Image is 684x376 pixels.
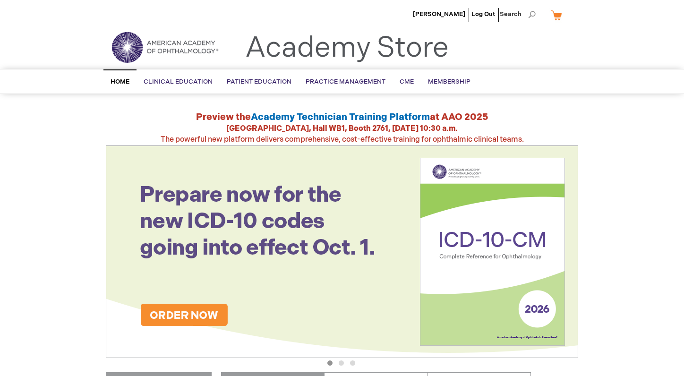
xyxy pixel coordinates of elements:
span: Home [111,78,129,85]
strong: [GEOGRAPHIC_DATA], Hall WB1, Booth 2761, [DATE] 10:30 a.m. [226,124,458,133]
button: 3 of 3 [350,360,355,366]
span: CME [400,78,414,85]
a: Academy Technician Training Platform [251,111,430,123]
strong: Preview the at AAO 2025 [196,111,488,123]
span: The powerful new platform delivers comprehensive, cost-effective training for ophthalmic clinical... [161,124,524,144]
a: Log Out [471,10,495,18]
a: [PERSON_NAME] [413,10,465,18]
span: Practice Management [306,78,385,85]
span: Clinical Education [144,78,213,85]
span: Search [500,5,536,24]
a: Academy Store [245,31,449,65]
button: 1 of 3 [327,360,333,366]
span: Patient Education [227,78,291,85]
span: Membership [428,78,470,85]
button: 2 of 3 [339,360,344,366]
